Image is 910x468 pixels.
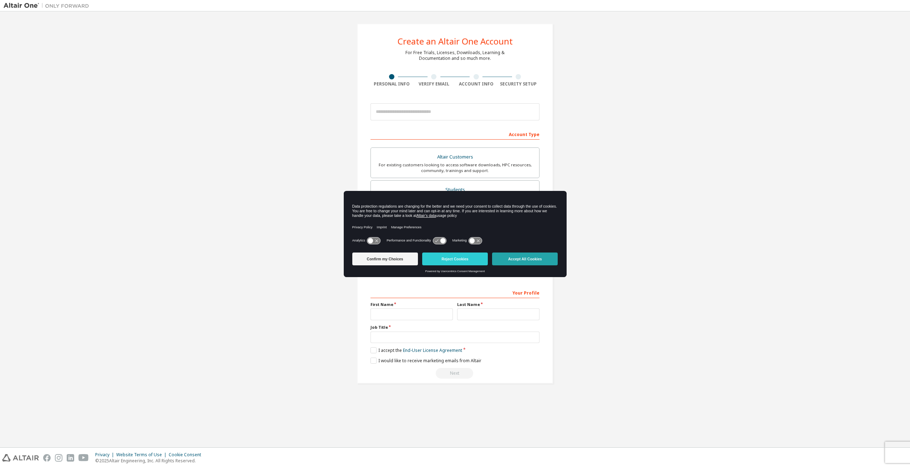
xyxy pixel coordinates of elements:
label: Job Title [370,324,540,330]
img: instagram.svg [55,454,62,462]
div: Read and acccept EULA to continue [370,368,540,379]
div: Security Setup [497,81,540,87]
div: Account Type [370,128,540,140]
div: Altair Customers [375,152,535,162]
div: Create an Altair One Account [398,37,513,46]
div: For Free Trials, Licenses, Downloads, Learning & Documentation and so much more. [405,50,505,61]
div: Verify Email [413,81,455,87]
img: linkedin.svg [67,454,74,462]
img: facebook.svg [43,454,51,462]
div: Privacy [95,452,116,458]
p: © 2025 Altair Engineering, Inc. All Rights Reserved. [95,458,205,464]
img: youtube.svg [78,454,89,462]
div: Personal Info [370,81,413,87]
label: Last Name [457,302,540,307]
div: Students [375,185,535,195]
div: Account Info [455,81,497,87]
label: I would like to receive marketing emails from Altair [370,358,481,364]
a: End-User License Agreement [403,347,462,353]
label: I accept the [370,347,462,353]
img: altair_logo.svg [2,454,39,462]
div: Website Terms of Use [116,452,169,458]
div: Cookie Consent [169,452,205,458]
label: First Name [370,302,453,307]
img: Altair One [4,2,93,9]
div: Your Profile [370,287,540,298]
div: For existing customers looking to access software downloads, HPC resources, community, trainings ... [375,162,535,173]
